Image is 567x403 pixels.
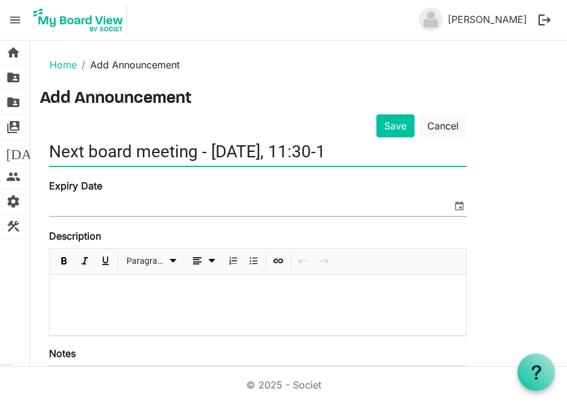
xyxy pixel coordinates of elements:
[419,7,443,31] img: no-profile-picture.svg
[6,115,21,139] span: switch_account
[77,254,93,269] button: Italic
[246,254,262,269] button: Bulleted List
[6,214,21,238] span: construction
[49,137,467,166] input: Title
[223,249,243,274] div: Numbered List
[532,7,557,33] button: logout
[6,189,21,214] span: settings
[95,249,116,274] div: Underline
[30,5,127,35] img: My Board View Logo
[6,140,53,164] span: [DATE]
[452,198,467,214] span: select
[6,165,21,189] span: people
[376,114,415,137] button: Save
[246,379,321,391] a: © 2025 - Societ
[4,8,27,31] span: menu
[6,90,21,114] span: folder_shared
[270,254,287,269] button: Insert Link
[419,114,467,137] a: Cancel
[443,7,532,31] a: [PERSON_NAME]
[126,254,166,269] span: Paragraph
[77,57,180,72] li: Add Announcement
[184,249,223,274] div: Alignments
[54,249,74,274] div: Bold
[225,254,241,269] button: Numbered List
[97,254,114,269] button: Underline
[122,254,182,269] button: Paragraph dropdownbutton
[186,254,221,269] button: dropdownbutton
[74,249,95,274] div: Italic
[40,89,557,110] h3: Add Announcement
[49,346,76,361] label: Notes
[268,249,289,274] div: Insert Link
[6,65,21,90] span: folder_shared
[120,249,184,274] div: Formats
[30,5,132,35] a: My Board View Logo
[243,249,264,274] div: Bulleted List
[49,179,102,193] label: Expiry Date
[56,254,73,269] button: Bold
[50,59,77,71] a: Home
[49,229,101,243] label: Description
[6,41,21,65] span: home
